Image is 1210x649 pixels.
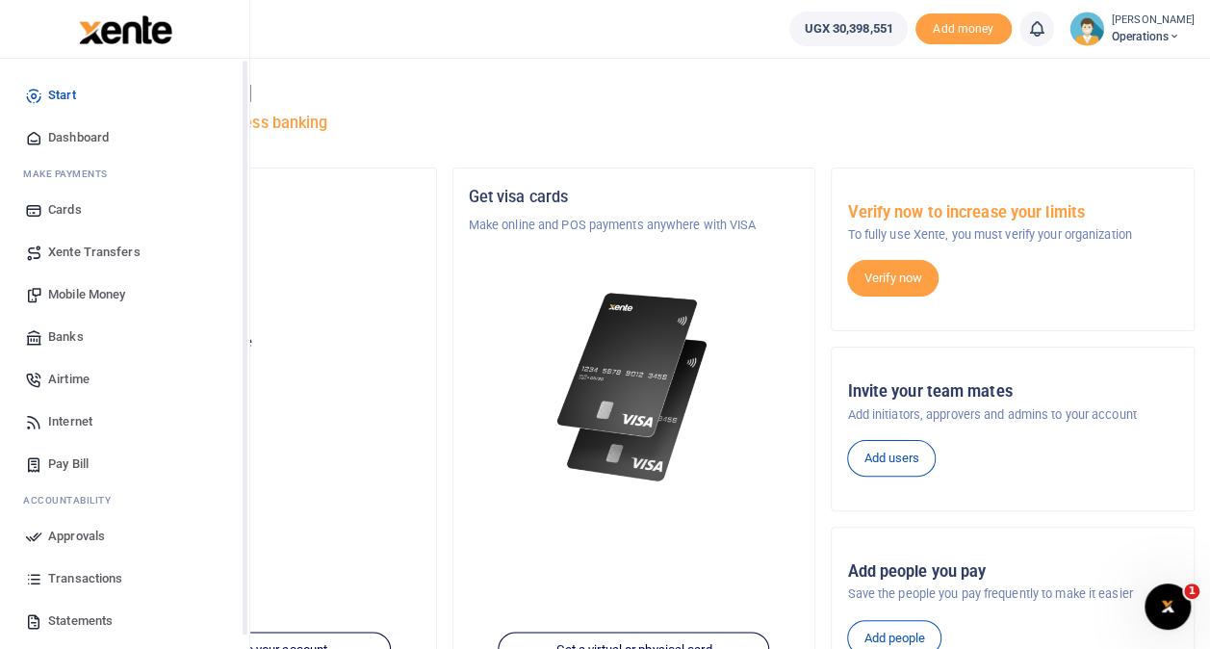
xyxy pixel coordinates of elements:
span: Approvals [48,527,105,546]
a: UGX 30,398,551 [789,12,907,46]
li: Toup your wallet [915,13,1012,45]
a: Cards [15,189,234,231]
a: Mobile Money [15,273,234,316]
a: Verify now [847,260,939,297]
img: logo-large [79,15,172,44]
span: Xente Transfers [48,243,141,262]
a: Start [15,74,234,117]
span: Add money [915,13,1012,45]
a: Internet [15,401,234,443]
li: Ac [15,485,234,515]
iframe: Intercom live chat [1145,584,1191,630]
h5: Account [90,262,421,281]
span: Dashboard [48,128,109,147]
span: Internet [48,412,92,431]
span: Pay Bill [48,454,89,474]
span: Operations [1112,28,1195,45]
span: UGX 30,398,551 [804,19,892,39]
a: Banks [15,316,234,358]
span: Statements [48,611,113,631]
p: To fully use Xente, you must verify your organization [847,225,1178,245]
li: M [15,159,234,189]
p: THET [90,216,421,235]
h5: Invite your team mates [847,382,1178,402]
img: xente-_physical_cards.png [552,281,717,494]
p: Add initiators, approvers and admins to your account [847,405,1178,425]
h5: UGX 30,398,551 [90,357,421,376]
span: ake Payments [33,167,108,181]
p: Make online and POS payments anywhere with VISA [469,216,800,235]
h5: Organization [90,188,421,207]
a: Xente Transfers [15,231,234,273]
span: countability [38,493,111,507]
a: profile-user [PERSON_NAME] Operations [1069,12,1195,46]
p: Operations [90,291,421,310]
p: Your current account balance [90,333,421,352]
span: Transactions [48,569,122,588]
span: Cards [48,200,82,220]
a: Add money [915,20,1012,35]
a: logo-small logo-large logo-large [77,21,172,36]
h5: Get visa cards [469,188,800,207]
h5: Add people you pay [847,562,1178,582]
img: profile-user [1069,12,1104,46]
h4: Hello [PERSON_NAME] [73,83,1195,104]
a: Transactions [15,558,234,600]
span: 1 [1184,584,1199,599]
small: [PERSON_NAME] [1112,13,1195,29]
span: Start [48,86,76,105]
h5: Welcome to better business banking [73,114,1195,133]
span: Banks [48,327,84,347]
h5: Verify now to increase your limits [847,203,1178,222]
span: Airtime [48,370,90,389]
a: Statements [15,600,234,642]
span: Mobile Money [48,285,125,304]
a: Add users [847,440,936,477]
a: Dashboard [15,117,234,159]
a: Airtime [15,358,234,401]
li: Wallet ballance [782,12,914,46]
a: Pay Bill [15,443,234,485]
p: Save the people you pay frequently to make it easier [847,584,1178,604]
a: Approvals [15,515,234,558]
